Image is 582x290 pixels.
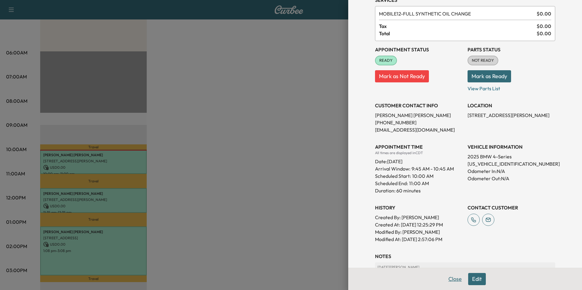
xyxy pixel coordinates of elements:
[375,228,463,236] p: Modified By : [PERSON_NAME]
[375,46,463,53] h3: Appointment Status
[537,22,551,30] span: $ 0.00
[375,221,463,228] p: Created At : [DATE] 12:25:29 PM
[375,102,463,109] h3: CUSTOMER CONTACT INFO
[375,126,463,133] p: [EMAIL_ADDRESS][DOMAIN_NAME]
[468,204,555,211] h3: CONTACT CUSTOMER
[468,273,486,285] button: Edit
[468,46,555,53] h3: Parts Status
[379,30,537,37] span: Total
[375,143,463,150] h3: APPOINTMENT TIME
[468,82,555,92] p: View Parts List
[375,204,463,211] h3: History
[468,143,555,150] h3: VEHICLE INFORMATION
[375,180,408,187] p: Scheduled End:
[468,167,555,175] p: Odometer In: N/A
[375,214,463,221] p: Created By : [PERSON_NAME]
[412,172,433,180] p: 10:00 AM
[375,253,555,260] h3: NOTES
[375,70,429,82] button: Mark as Not Ready
[375,155,463,165] div: Date: [DATE]
[375,165,463,172] p: Arrival Window:
[468,57,498,64] span: NOT READY
[468,175,555,182] p: Odometer Out: N/A
[375,172,411,180] p: Scheduled Start:
[375,112,463,119] p: [PERSON_NAME] [PERSON_NAME]
[468,70,511,82] button: Mark as Ready
[537,10,551,17] span: $ 0.00
[379,22,537,30] span: Tax
[468,153,555,160] p: 2025 BMW 4-Series
[375,236,463,243] p: Modified At : [DATE] 2:57:06 PM
[375,187,463,194] p: Duration: 60 minutes
[468,112,555,119] p: [STREET_ADDRESS][PERSON_NAME]
[375,150,463,155] div: All times are displayed in CDT
[537,30,551,37] span: $ 0.00
[377,265,553,270] p: [DATE] | [PERSON_NAME]
[412,165,454,172] span: 9:45 AM - 10:45 AM
[409,180,429,187] p: 11:00 AM
[379,10,534,17] span: FULL SYNTHETIC OIL CHANGE
[468,102,555,109] h3: LOCATION
[375,119,463,126] p: [PHONE_NUMBER]
[444,273,466,285] button: Close
[468,160,555,167] p: [US_VEHICLE_IDENTIFICATION_NUMBER]
[376,57,396,64] span: READY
